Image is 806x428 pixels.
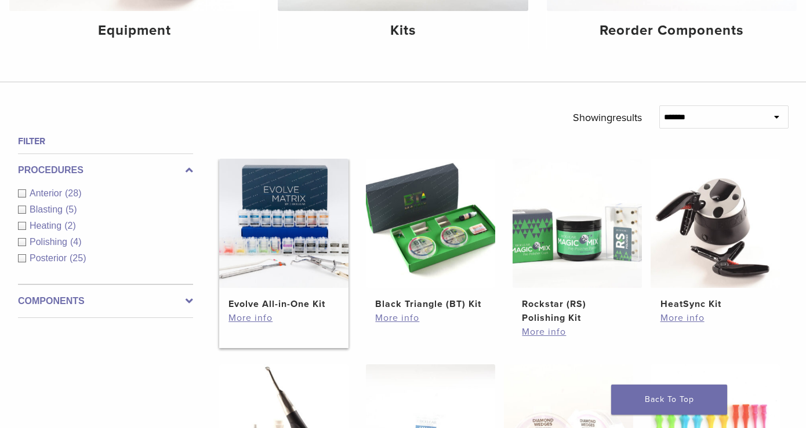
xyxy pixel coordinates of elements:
span: Polishing [30,237,70,247]
a: HeatSync KitHeatSync Kit [651,159,780,311]
a: More info [522,325,632,339]
a: Rockstar (RS) Polishing KitRockstar (RS) Polishing Kit [513,159,642,325]
a: More info [375,311,485,325]
a: Black Triangle (BT) KitBlack Triangle (BT) Kit [366,159,495,311]
img: HeatSync Kit [651,159,780,288]
span: Heating [30,221,64,231]
h2: HeatSync Kit [660,297,771,311]
label: Components [18,294,193,308]
h2: Rockstar (RS) Polishing Kit [522,297,632,325]
span: Posterior [30,253,70,263]
a: Evolve All-in-One KitEvolve All-in-One Kit [219,159,348,311]
span: Blasting [30,204,66,214]
p: Showing results [573,105,642,130]
img: Rockstar (RS) Polishing Kit [513,159,642,288]
span: (25) [70,253,86,263]
h4: Filter [18,134,193,148]
h4: Reorder Components [556,20,787,41]
span: (5) [66,204,77,214]
span: (2) [64,221,76,231]
a: More info [228,311,339,325]
span: (28) [65,188,81,198]
h4: Kits [287,20,518,41]
label: Procedures [18,163,193,177]
span: Anterior [30,188,65,198]
img: Evolve All-in-One Kit [219,159,348,288]
h2: Black Triangle (BT) Kit [375,297,485,311]
h4: Equipment [19,20,250,41]
a: Back To Top [611,385,727,415]
span: (4) [70,237,82,247]
a: More info [660,311,771,325]
img: Black Triangle (BT) Kit [366,159,495,288]
h2: Evolve All-in-One Kit [228,297,339,311]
